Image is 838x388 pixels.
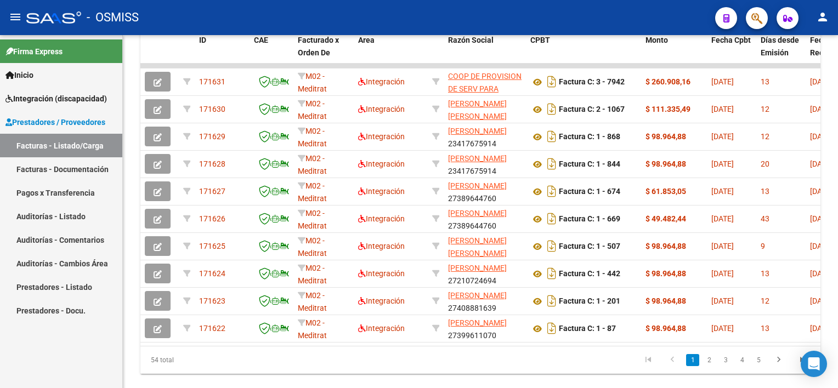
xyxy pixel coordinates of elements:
strong: Factura C: 1 - 201 [559,297,620,306]
span: M02 - Meditrat [298,264,327,285]
span: 13 [761,269,769,278]
span: M02 - Meditrat [298,291,327,312]
span: Integración [358,214,405,223]
strong: $ 49.482,44 [646,214,686,223]
span: [DATE] [711,242,734,250]
span: [DATE] [711,159,734,168]
strong: $ 98.964,88 [646,132,686,141]
span: 171626 [199,214,225,223]
datatable-header-cell: Fecha Cpbt [707,28,756,77]
span: 43 [761,214,769,223]
span: 171625 [199,242,225,250]
datatable-header-cell: CAE [250,28,293,77]
div: 27408881639 [448,289,522,312]
span: 171629 [199,132,225,141]
span: M02 - Meditrat [298,181,327,203]
strong: Factura C: 1 - 442 [559,270,620,278]
span: Area [358,36,375,44]
strong: Factura C: 3 - 7942 [559,78,625,87]
span: 171630 [199,105,225,113]
span: Monto [646,36,668,44]
div: 23417675914 [448,152,522,175]
i: Descargar documento [545,265,559,282]
li: page 2 [701,351,717,369]
span: [DATE] [810,214,833,223]
span: [PERSON_NAME] [448,181,507,190]
div: 23417675914 [448,125,522,148]
strong: Factura C: 1 - 674 [559,187,620,196]
strong: $ 111.335,49 [646,105,690,113]
strong: Factura C: 1 - 87 [559,324,616,333]
span: Inicio [5,69,33,81]
span: 171623 [199,296,225,305]
strong: Factura C: 1 - 507 [559,242,620,251]
span: Integración [358,242,405,250]
li: page 3 [717,351,734,369]
strong: Factura C: 1 - 868 [559,133,620,141]
span: ID [199,36,206,44]
a: 3 [719,354,732,366]
span: Días desde Emisión [761,36,799,57]
i: Descargar documento [545,155,559,173]
datatable-header-cell: ID [195,28,250,77]
strong: Factura C: 2 - 1067 [559,105,625,114]
span: 12 [761,296,769,305]
span: Firma Express [5,45,63,58]
span: 9 [761,242,765,250]
span: Integración [358,269,405,278]
i: Descargar documento [545,319,559,337]
span: Integración (discapacidad) [5,93,107,105]
span: [DATE] [810,132,833,141]
datatable-header-cell: Razón Social [444,28,526,77]
span: CPBT [530,36,550,44]
span: [PERSON_NAME] [448,264,507,272]
span: 20 [761,159,769,168]
span: [DATE] [711,105,734,113]
datatable-header-cell: Días desde Emisión [756,28,806,77]
span: [DATE] [711,324,734,333]
li: page 4 [734,351,750,369]
strong: $ 61.853,05 [646,187,686,196]
span: COOP DE PROVISION DE SERV PARA PROFESIONALES DE LA SALUD MENTAL ESPACIO DE VIDA [448,72,522,130]
span: 171622 [199,324,225,333]
datatable-header-cell: CPBT [526,28,641,77]
span: Fecha Cpbt [711,36,751,44]
span: [DATE] [810,105,833,113]
span: 12 [761,105,769,113]
strong: $ 98.964,88 [646,159,686,168]
li: page 5 [750,351,767,369]
span: 13 [761,187,769,196]
span: [DATE] [810,187,833,196]
span: [PERSON_NAME] [PERSON_NAME] [448,236,507,258]
a: 1 [686,354,699,366]
span: [PERSON_NAME] [448,154,507,163]
a: go to previous page [662,354,683,366]
div: 27374533695 [448,235,522,258]
span: [DATE] [810,242,833,250]
span: [DATE] [810,296,833,305]
a: go to next page [768,354,789,366]
span: 171627 [199,187,225,196]
span: M02 - Meditrat [298,72,327,93]
span: M02 - Meditrat [298,318,327,340]
div: 27389644760 [448,180,522,203]
div: Open Intercom Messenger [801,351,827,377]
span: [DATE] [810,269,833,278]
a: go to first page [638,354,659,366]
i: Descargar documento [545,73,559,90]
div: 27210724694 [448,262,522,285]
span: M02 - Meditrat [298,99,327,121]
span: [DATE] [810,324,833,333]
span: Integración [358,324,405,333]
div: 27389644760 [448,207,522,230]
a: go to last page [792,354,813,366]
span: M02 - Meditrat [298,209,327,230]
div: 30637468606 [448,70,522,93]
span: Integración [358,105,405,113]
span: M02 - Meditrat [298,127,327,148]
span: [DATE] [711,132,734,141]
span: [DATE] [810,159,833,168]
span: - OSMISS [87,5,139,30]
span: Integración [358,187,405,196]
span: 13 [761,77,769,86]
